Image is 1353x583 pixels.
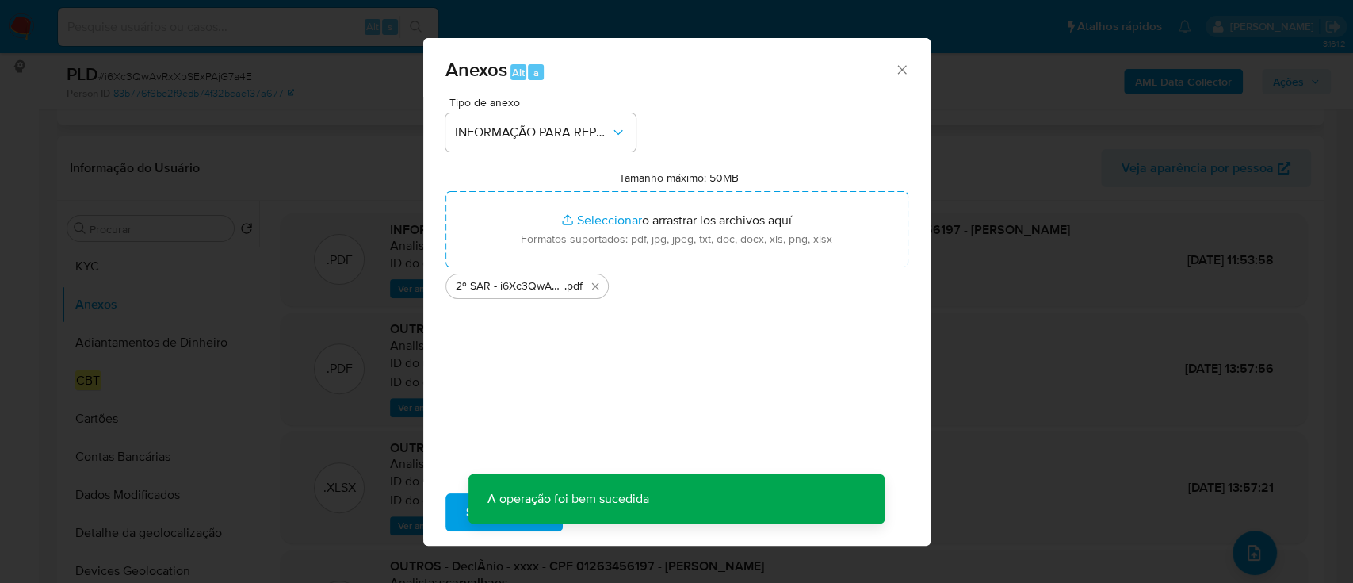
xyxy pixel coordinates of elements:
span: INFORMAÇÃO PARA REPORTE - COAF [455,125,610,140]
button: Cerrar [894,62,908,76]
span: Cancelar [590,495,641,530]
span: Subir arquivo [466,495,542,530]
p: A operação foi bem sucedida [468,474,668,524]
span: a [533,65,539,80]
button: Subir arquivo [445,493,563,531]
span: .pdf [564,278,583,294]
span: Anexos [445,56,507,83]
button: INFORMAÇÃO PARA REPORTE - COAF [445,113,636,152]
label: Tamanho máximo: 50MB [619,171,739,185]
ul: Archivos seleccionados [445,267,908,299]
span: Tipo de anexo [449,97,640,108]
button: Eliminar 2º SAR - i6Xc3QwAvRxXpSExPAjG7a4E - CPF 01263456197 - PAULO VITOR RIBEIRO DOS SANTOS.pdf [586,277,605,296]
span: 2º SAR - i6Xc3QwAvRxXpSExPAjG7a4E - CPF 01263456197 - [PERSON_NAME] [456,278,564,294]
span: Alt [512,65,525,80]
